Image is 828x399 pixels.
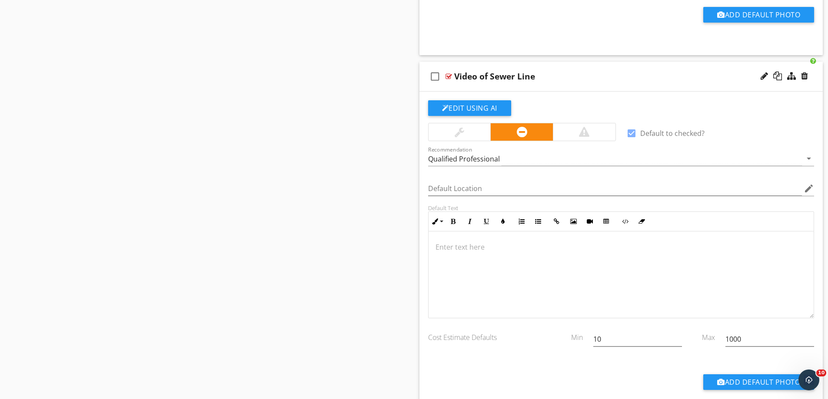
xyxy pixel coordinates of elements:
[462,213,478,230] button: Italic (Ctrl+I)
[804,183,814,194] i: edit
[423,325,555,343] div: Cost Estimate Defaults
[598,213,615,230] button: Insert Table
[428,155,500,163] div: Qualified Professional
[703,7,814,23] button: Add Default Photo
[454,71,535,82] div: Video of Sewer Line
[816,369,826,376] span: 10
[478,213,495,230] button: Underline (Ctrl+U)
[555,325,588,343] div: Min
[640,129,705,138] label: Default to checked?
[428,100,511,116] button: Edit Using AI
[565,213,582,230] button: Insert Image (Ctrl+P)
[428,181,802,196] input: Default Location
[798,369,819,390] iframe: Intercom live chat
[582,213,598,230] button: Insert Video
[617,213,633,230] button: Code View
[428,204,815,211] div: Default Text
[530,213,546,230] button: Unordered List
[549,213,565,230] button: Insert Link (Ctrl+K)
[703,374,814,390] button: Add Default Photo
[687,325,720,343] div: Max
[633,213,650,230] button: Clear Formatting
[804,153,814,164] i: arrow_drop_down
[513,213,530,230] button: Ordered List
[429,213,445,230] button: Inline Style
[495,213,511,230] button: Colors
[445,213,462,230] button: Bold (Ctrl+B)
[428,66,442,87] i: check_box_outline_blank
